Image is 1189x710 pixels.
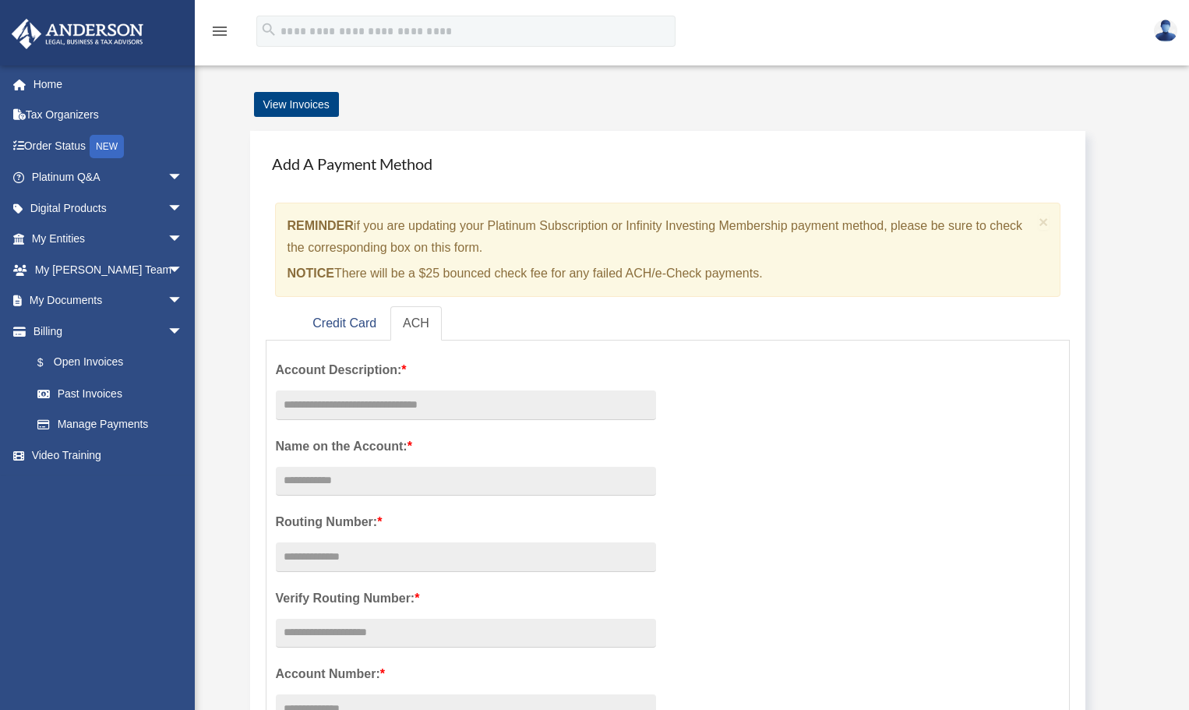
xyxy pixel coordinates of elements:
span: arrow_drop_down [168,224,199,256]
a: ACH [390,306,442,341]
a: Digital Productsarrow_drop_down [11,193,206,224]
a: My Entitiesarrow_drop_down [11,224,206,255]
a: My [PERSON_NAME] Teamarrow_drop_down [11,254,206,285]
img: User Pic [1154,19,1177,42]
a: Home [11,69,206,100]
h4: Add A Payment Method [266,147,1071,181]
a: View Invoices [254,92,339,117]
a: $Open Invoices [22,347,206,379]
a: Order StatusNEW [11,130,206,162]
span: arrow_drop_down [168,162,199,194]
a: menu [210,27,229,41]
i: search [260,21,277,38]
a: Past Invoices [22,378,206,409]
p: There will be a $25 bounced check fee for any failed ACH/e-Check payments. [288,263,1033,284]
span: arrow_drop_down [168,285,199,317]
a: Tax Organizers [11,100,206,131]
span: arrow_drop_down [168,316,199,348]
label: Verify Routing Number: [276,588,656,609]
strong: REMINDER [288,219,354,232]
a: My Documentsarrow_drop_down [11,285,206,316]
strong: NOTICE [288,267,334,280]
span: arrow_drop_down [168,193,199,224]
label: Routing Number: [276,511,656,533]
img: Anderson Advisors Platinum Portal [7,19,148,49]
label: Account Number: [276,663,656,685]
button: Close [1039,214,1049,230]
i: menu [210,22,229,41]
div: if you are updating your Platinum Subscription or Infinity Investing Membership payment method, p... [275,203,1061,297]
a: Platinum Q&Aarrow_drop_down [11,162,206,193]
span: × [1039,213,1049,231]
a: Video Training [11,440,206,471]
a: Billingarrow_drop_down [11,316,206,347]
label: Name on the Account: [276,436,656,457]
a: Manage Payments [22,409,199,440]
span: arrow_drop_down [168,254,199,286]
a: Credit Card [300,306,389,341]
span: $ [46,353,54,373]
label: Account Description: [276,359,656,381]
div: NEW [90,135,124,158]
